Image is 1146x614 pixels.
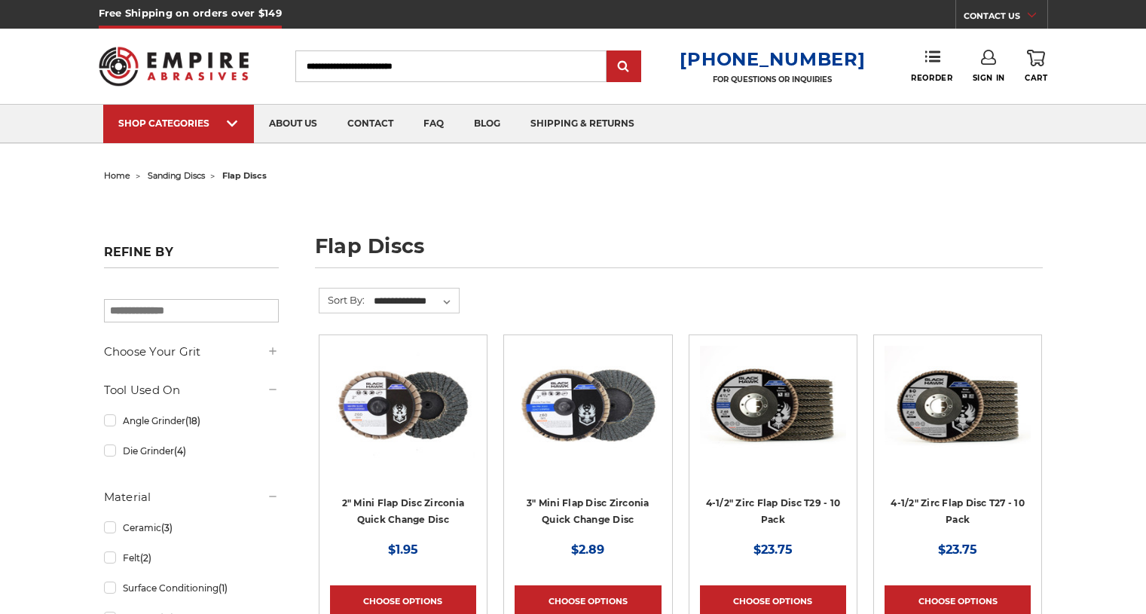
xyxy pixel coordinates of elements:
[140,552,151,564] span: (2)
[938,542,977,557] span: $23.75
[609,52,639,82] input: Submit
[222,170,267,181] span: flap discs
[911,73,952,83] span: Reorder
[459,105,515,143] a: blog
[680,75,865,84] p: FOR QUESTIONS OR INQUIRIES
[332,105,408,143] a: contact
[174,445,186,457] span: (4)
[700,346,846,466] img: 4.5" Black Hawk Zirconia Flap Disc 10 Pack
[700,346,846,539] a: 4.5" Black Hawk Zirconia Flap Disc 10 Pack
[911,50,952,82] a: Reorder
[515,346,661,466] img: BHA 3" Quick Change 60 Grit Flap Disc for Fine Grinding and Finishing
[330,346,476,539] a: Black Hawk Abrasives 2-inch Zirconia Flap Disc with 60 Grit Zirconia for Smooth Finishing
[515,346,661,539] a: BHA 3" Quick Change 60 Grit Flap Disc for Fine Grinding and Finishing
[104,408,279,434] a: Angle Grinder
[104,575,279,601] a: Surface Conditioning
[885,346,1031,466] img: Black Hawk 4-1/2" x 7/8" Flap Disc Type 27 - 10 Pack
[185,415,200,426] span: (18)
[753,542,793,557] span: $23.75
[104,545,279,571] a: Felt
[99,37,249,96] img: Empire Abrasives
[104,170,130,181] a: home
[319,289,365,311] label: Sort By:
[104,488,279,506] h5: Material
[408,105,459,143] a: faq
[104,343,279,361] h5: Choose Your Grit
[148,170,205,181] a: sanding discs
[254,105,332,143] a: about us
[388,542,418,557] span: $1.95
[104,515,279,541] a: Ceramic
[219,582,228,594] span: (1)
[1025,73,1047,83] span: Cart
[371,290,459,313] select: Sort By:
[680,48,865,70] a: [PHONE_NUMBER]
[161,522,173,533] span: (3)
[885,346,1031,539] a: Black Hawk 4-1/2" x 7/8" Flap Disc Type 27 - 10 Pack
[104,438,279,464] a: Die Grinder
[118,118,239,129] div: SHOP CATEGORIES
[515,105,649,143] a: shipping & returns
[104,381,279,399] h5: Tool Used On
[315,236,1043,268] h1: flap discs
[104,245,279,268] h5: Refine by
[973,73,1005,83] span: Sign In
[571,542,604,557] span: $2.89
[1025,50,1047,83] a: Cart
[330,346,476,466] img: Black Hawk Abrasives 2-inch Zirconia Flap Disc with 60 Grit Zirconia for Smooth Finishing
[964,8,1047,29] a: CONTACT US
